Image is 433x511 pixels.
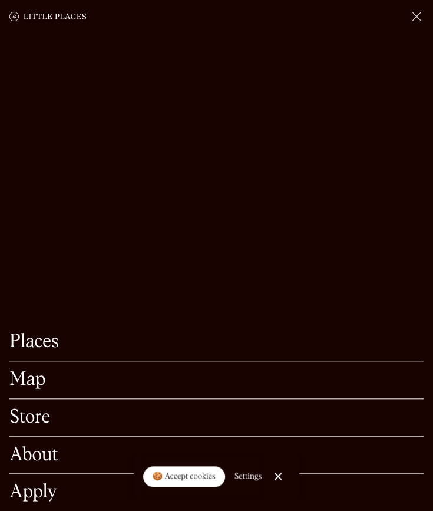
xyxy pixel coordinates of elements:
div: Settings [234,472,262,480]
a: About [9,446,424,464]
a: Settings [234,463,262,490]
a: Close Cookie Popup [266,464,290,488]
a: Places [9,333,424,351]
div: Close Cookie Popup [278,476,279,477]
a: Map [9,371,424,389]
a: Store [9,408,424,427]
div: 🍪 Accept cookies [153,471,216,483]
a: 🍪 Accept cookies [143,466,225,487]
